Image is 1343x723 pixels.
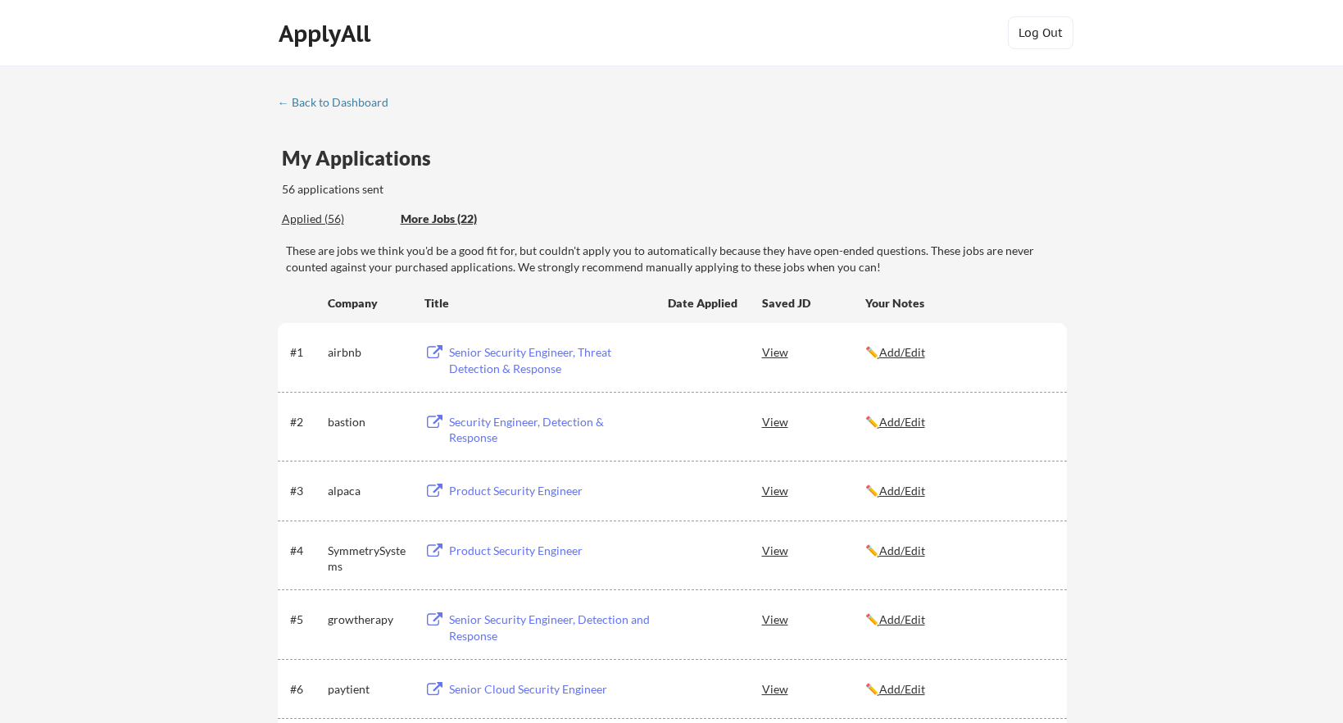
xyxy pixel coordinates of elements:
div: #1 [290,344,322,361]
div: SymmetrySystems [328,543,410,575]
div: ✏️ [865,612,1052,628]
div: #3 [290,483,322,499]
div: View [762,407,865,436]
div: ✏️ [865,681,1052,698]
div: Date Applied [668,295,740,311]
div: View [762,475,865,505]
div: Title [424,295,652,311]
button: Log Out [1008,16,1073,49]
div: ApplyAll [279,20,375,48]
div: #5 [290,612,322,628]
div: growtherapy [328,612,410,628]
div: More Jobs (22) [401,211,521,227]
a: ← Back to Dashboard [278,96,401,112]
div: paytient [328,681,410,698]
div: Product Security Engineer [449,543,652,559]
div: These are job applications we think you'd be a good fit for, but couldn't apply you to automatica... [401,211,521,228]
div: My Applications [282,148,444,168]
div: Product Security Engineer [449,483,652,499]
div: Applied (56) [282,211,388,227]
u: Add/Edit [879,345,925,359]
div: View [762,674,865,703]
div: View [762,535,865,565]
div: ← Back to Dashboard [278,97,401,108]
div: Company [328,295,410,311]
div: Saved JD [762,288,865,317]
div: View [762,337,865,366]
u: Add/Edit [879,612,925,626]
div: airbnb [328,344,410,361]
div: ✏️ [865,344,1052,361]
u: Add/Edit [879,484,925,498]
div: Senior Security Engineer, Threat Detection & Response [449,344,652,376]
div: These are all the jobs you've been applied to so far. [282,211,388,228]
div: ✏️ [865,483,1052,499]
div: Your Notes [865,295,1052,311]
div: Senior Cloud Security Engineer [449,681,652,698]
u: Add/Edit [879,543,925,557]
div: bastion [328,414,410,430]
div: 56 applications sent [282,181,599,198]
div: Security Engineer, Detection & Response [449,414,652,446]
u: Add/Edit [879,682,925,696]
div: alpaca [328,483,410,499]
div: These are jobs we think you'd be a good fit for, but couldn't apply you to automatically because ... [286,243,1067,275]
div: ✏️ [865,414,1052,430]
div: ✏️ [865,543,1052,559]
div: View [762,604,865,634]
u: Add/Edit [879,415,925,429]
div: Senior Security Engineer, Detection and Response [449,612,652,643]
div: #4 [290,543,322,559]
div: #6 [290,681,322,698]
div: #2 [290,414,322,430]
